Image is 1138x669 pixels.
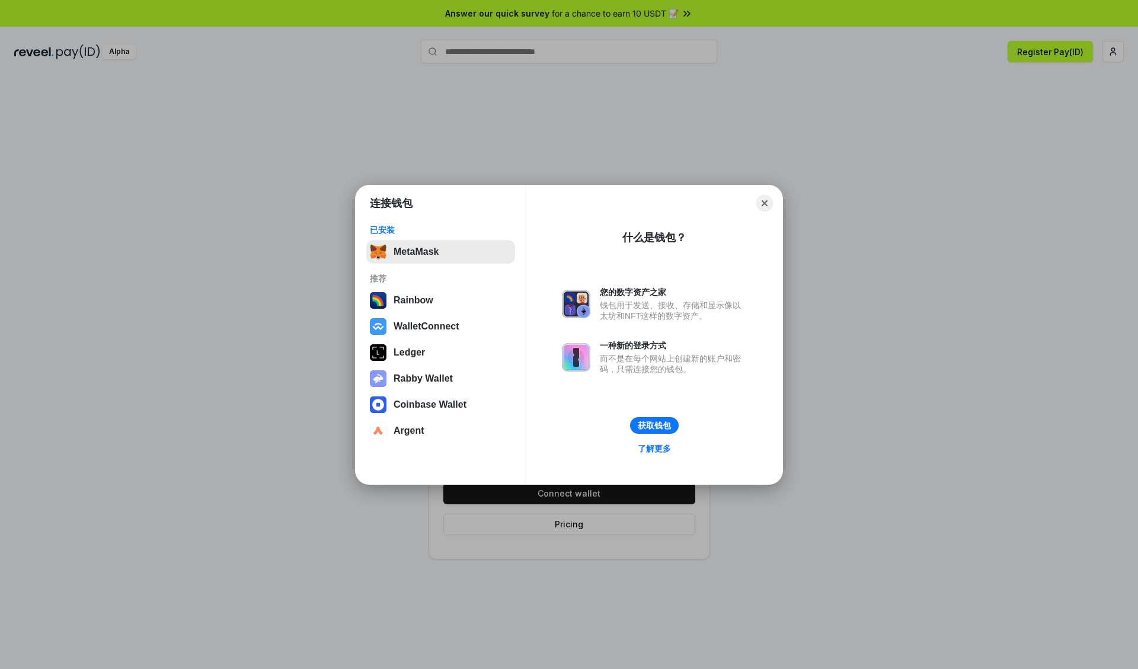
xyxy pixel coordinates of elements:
[394,347,425,358] div: Ledger
[370,273,512,284] div: 推荐
[562,290,590,318] img: svg+xml,%3Csvg%20xmlns%3D%22http%3A%2F%2Fwww.w3.org%2F2000%2Fsvg%22%20fill%3D%22none%22%20viewBox...
[631,441,678,456] a: 了解更多
[366,240,515,264] button: MetaMask
[370,244,386,260] img: svg+xml,%3Csvg%20fill%3D%22none%22%20height%3D%2233%22%20viewBox%3D%220%200%2035%2033%22%20width%...
[394,425,424,436] div: Argent
[370,318,386,335] img: svg+xml,%3Csvg%20width%3D%2228%22%20height%3D%2228%22%20viewBox%3D%220%200%2028%2028%22%20fill%3D...
[366,289,515,312] button: Rainbow
[638,443,671,454] div: 了解更多
[630,417,679,434] button: 获取钱包
[394,399,466,410] div: Coinbase Wallet
[366,367,515,390] button: Rabby Wallet
[370,422,386,439] img: svg+xml,%3Csvg%20width%3D%2228%22%20height%3D%2228%22%20viewBox%3D%220%200%2028%2028%22%20fill%3D...
[370,370,386,387] img: svg+xml,%3Csvg%20xmlns%3D%22http%3A%2F%2Fwww.w3.org%2F2000%2Fsvg%22%20fill%3D%22none%22%20viewBox...
[366,341,515,364] button: Ledger
[638,420,671,431] div: 获取钱包
[600,287,747,297] div: 您的数字资产之家
[370,344,386,361] img: svg+xml,%3Csvg%20xmlns%3D%22http%3A%2F%2Fwww.w3.org%2F2000%2Fsvg%22%20width%3D%2228%22%20height%3...
[622,231,686,245] div: 什么是钱包？
[394,321,459,332] div: WalletConnect
[562,343,590,372] img: svg+xml,%3Csvg%20xmlns%3D%22http%3A%2F%2Fwww.w3.org%2F2000%2Fsvg%22%20fill%3D%22none%22%20viewBox...
[600,300,747,321] div: 钱包用于发送、接收、存储和显示像以太坊和NFT这样的数字资产。
[394,373,453,384] div: Rabby Wallet
[370,396,386,413] img: svg+xml,%3Csvg%20width%3D%2228%22%20height%3D%2228%22%20viewBox%3D%220%200%2028%2028%22%20fill%3D...
[370,292,386,309] img: svg+xml,%3Csvg%20width%3D%22120%22%20height%3D%22120%22%20viewBox%3D%220%200%20120%20120%22%20fil...
[370,196,413,210] h1: 连接钱包
[366,419,515,443] button: Argent
[600,353,747,374] div: 而不是在每个网站上创建新的账户和密码，只需连接您的钱包。
[366,315,515,338] button: WalletConnect
[370,225,512,235] div: 已安装
[394,247,439,257] div: MetaMask
[756,195,773,212] button: Close
[394,295,433,306] div: Rainbow
[600,340,747,351] div: 一种新的登录方式
[366,393,515,417] button: Coinbase Wallet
